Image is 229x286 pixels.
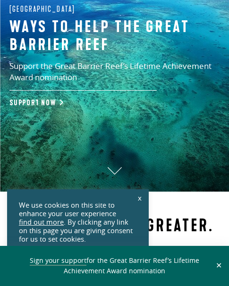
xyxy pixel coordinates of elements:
[9,99,61,108] a: Support Now
[30,256,199,276] span: for the Great Barrier Reef’s Lifetime Achievement Award nomination
[19,218,64,227] a: find out more
[19,201,137,244] div: We use cookies on this site to enhance your user experience . By clicking any link on this page y...
[9,60,220,91] p: Support the Great Barrier Reef’s Lifetime Achievement Award nomination
[9,3,75,16] span: [GEOGRAPHIC_DATA]
[30,256,86,266] a: Sign your support
[9,18,220,53] h1: Ways to help the great barrier reef
[133,187,146,208] a: x
[213,261,224,270] button: Close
